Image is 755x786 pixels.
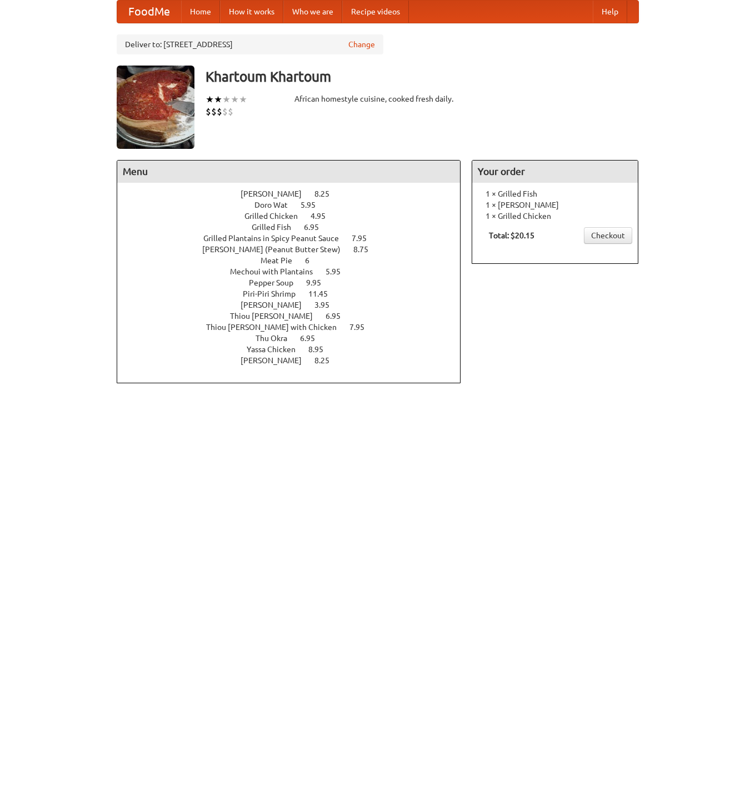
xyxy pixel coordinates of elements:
[306,278,332,287] span: 9.95
[352,234,378,243] span: 7.95
[342,1,409,23] a: Recipe videos
[241,356,350,365] a: [PERSON_NAME] 8.25
[243,289,348,298] a: Piri-Piri Shrimp 11.45
[314,356,341,365] span: 8.25
[222,93,231,106] li: ★
[478,188,632,199] li: 1 × Grilled Fish
[206,93,214,106] li: ★
[256,334,298,343] span: Thu Okra
[283,1,342,23] a: Who we are
[117,66,194,149] img: angular.jpg
[304,223,330,232] span: 6.95
[230,312,324,321] span: Thiou [PERSON_NAME]
[217,106,222,118] li: $
[301,201,327,209] span: 5.95
[241,301,313,309] span: [PERSON_NAME]
[261,256,330,265] a: Meat Pie 6
[206,106,211,118] li: $
[230,267,361,276] a: Mechoui with Plantains 5.95
[261,256,303,265] span: Meat Pie
[314,189,341,198] span: 8.25
[117,161,461,183] h4: Menu
[349,323,376,332] span: 7.95
[222,106,228,118] li: $
[311,212,337,221] span: 4.95
[326,312,352,321] span: 6.95
[243,289,307,298] span: Piri-Piri Shrimp
[211,106,217,118] li: $
[348,39,375,50] a: Change
[256,334,336,343] a: Thu Okra 6.95
[220,1,283,23] a: How it works
[247,345,344,354] a: Yassa Chicken 8.95
[244,212,309,221] span: Grilled Chicken
[353,245,379,254] span: 8.75
[305,256,321,265] span: 6
[478,211,632,222] li: 1 × Grilled Chicken
[203,234,350,243] span: Grilled Plantains in Spicy Peanut Sauce
[249,278,342,287] a: Pepper Soup 9.95
[117,34,383,54] div: Deliver to: [STREET_ADDRESS]
[593,1,627,23] a: Help
[239,93,247,106] li: ★
[241,301,350,309] a: [PERSON_NAME] 3.95
[249,278,304,287] span: Pepper Soup
[214,93,222,106] li: ★
[314,301,341,309] span: 3.95
[489,231,534,240] b: Total: $20.15
[478,199,632,211] li: 1 × [PERSON_NAME]
[326,267,352,276] span: 5.95
[244,212,346,221] a: Grilled Chicken 4.95
[241,189,313,198] span: [PERSON_NAME]
[206,323,385,332] a: Thiou [PERSON_NAME] with Chicken 7.95
[181,1,220,23] a: Home
[252,223,302,232] span: Grilled Fish
[117,1,181,23] a: FoodMe
[230,267,324,276] span: Mechoui with Plantains
[228,106,233,118] li: $
[206,323,348,332] span: Thiou [PERSON_NAME] with Chicken
[241,356,313,365] span: [PERSON_NAME]
[254,201,299,209] span: Doro Wat
[252,223,339,232] a: Grilled Fish 6.95
[202,245,389,254] a: [PERSON_NAME] (Peanut Butter Stew) 8.75
[254,201,336,209] a: Doro Wat 5.95
[206,66,639,88] h3: Khartoum Khartoum
[202,245,352,254] span: [PERSON_NAME] (Peanut Butter Stew)
[230,312,361,321] a: Thiou [PERSON_NAME] 6.95
[203,234,387,243] a: Grilled Plantains in Spicy Peanut Sauce 7.95
[241,189,350,198] a: [PERSON_NAME] 8.25
[294,93,461,104] div: African homestyle cuisine, cooked fresh daily.
[300,334,326,343] span: 6.95
[247,345,307,354] span: Yassa Chicken
[231,93,239,106] li: ★
[308,289,339,298] span: 11.45
[584,227,632,244] a: Checkout
[472,161,638,183] h4: Your order
[308,345,334,354] span: 8.95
